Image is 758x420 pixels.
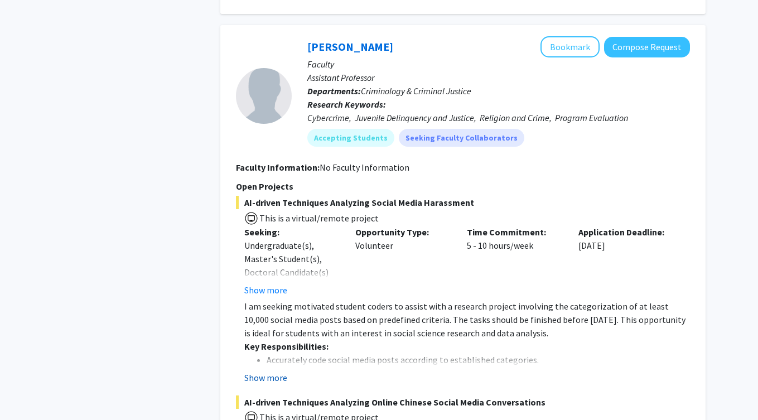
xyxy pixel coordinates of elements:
p: Time Commitment: [467,225,562,239]
span: This is a virtual/remote project [258,213,379,224]
button: Compose Request to Siying Guo [604,37,690,57]
p: Seeking: [244,225,339,239]
iframe: Chat [8,370,47,412]
span: AI-driven Techniques Analyzing Online Chinese Social Media Conversations [236,395,690,409]
div: Volunteer [347,225,458,297]
p: I am seeking motivated student coders to assist with a research project involving the categorizat... [244,300,690,340]
mat-chip: Accepting Students [307,129,394,147]
button: Show more [244,371,287,384]
div: [DATE] [570,225,682,297]
span: No Faculty Information [320,162,409,173]
p: Application Deadline: [578,225,673,239]
mat-chip: Seeking Faculty Collaborators [399,129,524,147]
p: Opportunity Type: [355,225,450,239]
b: Departments: [307,85,361,96]
span: AI-driven Techniques Analyzing Social Media Harassment [236,196,690,209]
p: Assistant Professor [307,71,690,84]
button: Show more [244,283,287,297]
div: 5 - 10 hours/week [458,225,570,297]
button: Add Siying Guo to Bookmarks [540,36,600,57]
div: Undergraduate(s), Master's Student(s), Doctoral Candidate(s) (PhD, MD, DMD, PharmD, etc.) [244,239,339,306]
p: Open Projects [236,180,690,193]
p: Faculty [307,57,690,71]
a: [PERSON_NAME] [307,40,393,54]
span: Criminology & Criminal Justice [361,85,471,96]
b: Faculty Information: [236,162,320,173]
div: Cybercrime, Juvenile Delinquency and Justice, Religion and Crime, Program Evaluation [307,111,690,124]
b: Research Keywords: [307,99,386,110]
strong: Key Responsibilities: [244,341,329,352]
li: Accurately code social media posts according to established categories. [267,353,690,366]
